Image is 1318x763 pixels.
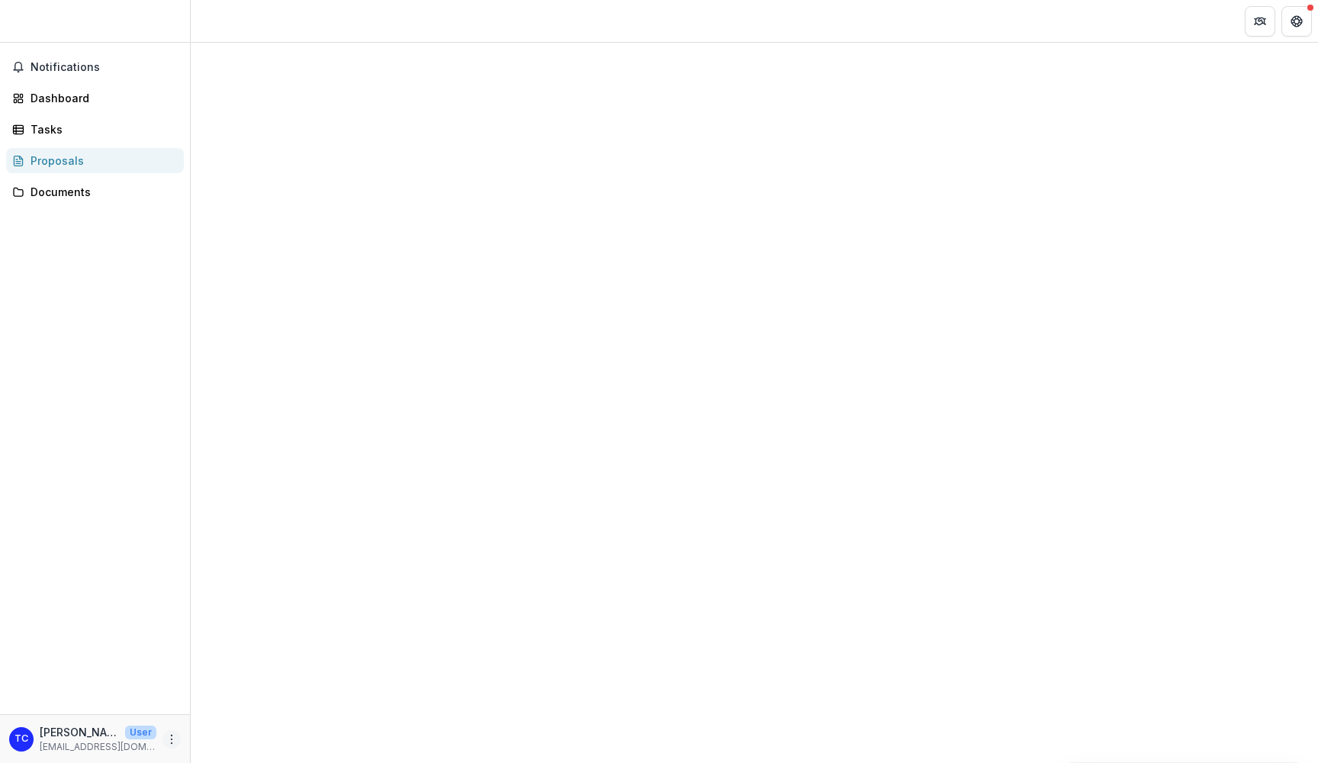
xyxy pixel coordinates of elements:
p: [PERSON_NAME] Chor [40,724,119,740]
div: Tasks [31,121,172,137]
a: Tasks [6,117,184,142]
span: Notifications [31,61,178,74]
button: More [162,730,181,749]
button: Partners [1245,6,1275,37]
a: Proposals [6,148,184,173]
a: Documents [6,179,184,204]
p: User [125,726,156,739]
button: Get Help [1281,6,1312,37]
div: Proposals [31,153,172,169]
div: Dashboard [31,90,172,106]
div: Documents [31,184,172,200]
a: Dashboard [6,85,184,111]
button: Notifications [6,55,184,79]
div: Tan Kian Chor [14,734,28,744]
p: [EMAIL_ADDRESS][DOMAIN_NAME] [40,740,156,754]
